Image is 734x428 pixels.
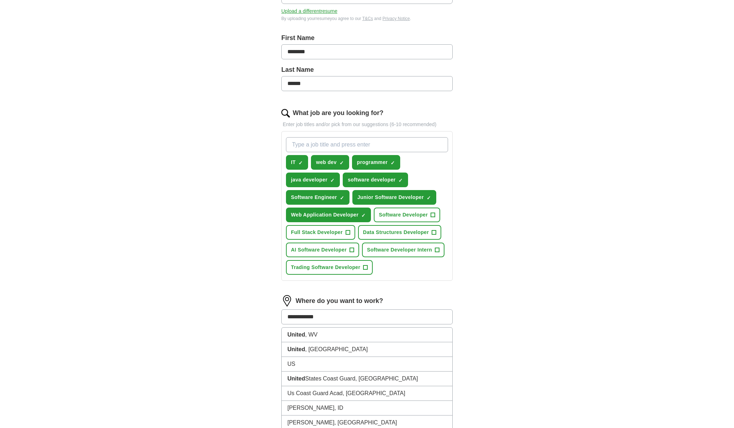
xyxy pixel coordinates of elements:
span: IT [291,159,296,166]
label: Last Name [281,65,453,75]
span: Trading Software Developer [291,264,360,271]
li: Us Coast Guard Acad, [GEOGRAPHIC_DATA] [282,386,452,401]
button: Upload a differentresume [281,8,337,15]
p: Enter job titles and/or pick from our suggestions (6-10 recommended) [281,121,453,128]
img: search.png [281,109,290,118]
label: What job are you looking for? [293,108,383,118]
span: Web Application Developer [291,211,358,219]
span: Software Engineer [291,194,337,201]
li: [PERSON_NAME], ID [282,401,452,415]
li: US [282,357,452,372]
span: ✓ [361,213,366,218]
li: , [GEOGRAPHIC_DATA] [282,342,452,357]
button: Software Engineer✓ [286,190,350,205]
span: software developer [348,176,396,184]
span: Software Developer Intern [367,246,432,254]
span: ✓ [427,195,431,201]
button: Software Developer [374,208,440,222]
span: ✓ [391,160,395,166]
span: Junior Software Developer [357,194,424,201]
span: AI Software Developer [291,246,347,254]
a: Privacy Notice [382,16,410,21]
li: States Coast Guard, [GEOGRAPHIC_DATA] [282,372,452,386]
button: Web Application Developer✓ [286,208,371,222]
button: AI Software Developer [286,243,359,257]
button: Trading Software Developer [286,260,373,275]
a: T&Cs [362,16,373,21]
button: software developer✓ [343,173,408,187]
button: Software Developer Intern [362,243,444,257]
label: Where do you want to work? [296,296,383,306]
button: programmer✓ [352,155,400,170]
label: First Name [281,33,453,43]
button: IT✓ [286,155,308,170]
span: ✓ [398,178,403,183]
button: java developer✓ [286,173,340,187]
span: java developer [291,176,327,184]
span: ✓ [340,195,344,201]
button: Data Structures Developer [358,225,442,240]
strong: United [287,332,305,338]
span: Data Structures Developer [363,229,429,236]
span: web dev [316,159,337,166]
button: Junior Software Developer✓ [352,190,436,205]
span: ✓ [340,160,344,166]
button: Full Stack Developer [286,225,355,240]
strong: United [287,346,305,352]
img: location.png [281,295,293,307]
input: Type a job title and press enter [286,137,448,152]
strong: United [287,375,305,382]
span: ✓ [298,160,303,166]
li: , WV [282,328,452,342]
span: Full Stack Developer [291,229,343,236]
span: programmer [357,159,388,166]
div: By uploading your resume you agree to our and . [281,15,453,22]
span: Software Developer [379,211,428,219]
button: web dev✓ [311,155,349,170]
span: ✓ [330,178,335,183]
